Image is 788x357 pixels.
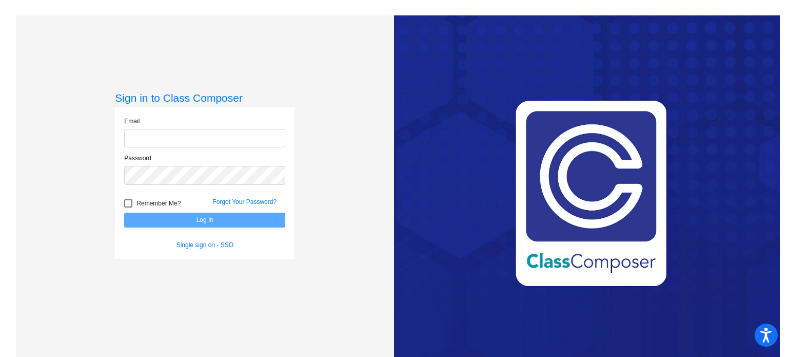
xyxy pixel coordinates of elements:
[115,91,294,104] h3: Sign in to Class Composer
[176,241,233,249] a: Single sign on - SSO
[124,117,140,126] label: Email
[136,197,181,210] span: Remember Me?
[212,198,277,205] a: Forgot Your Password?
[124,154,151,163] label: Password
[124,213,285,228] button: Log In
